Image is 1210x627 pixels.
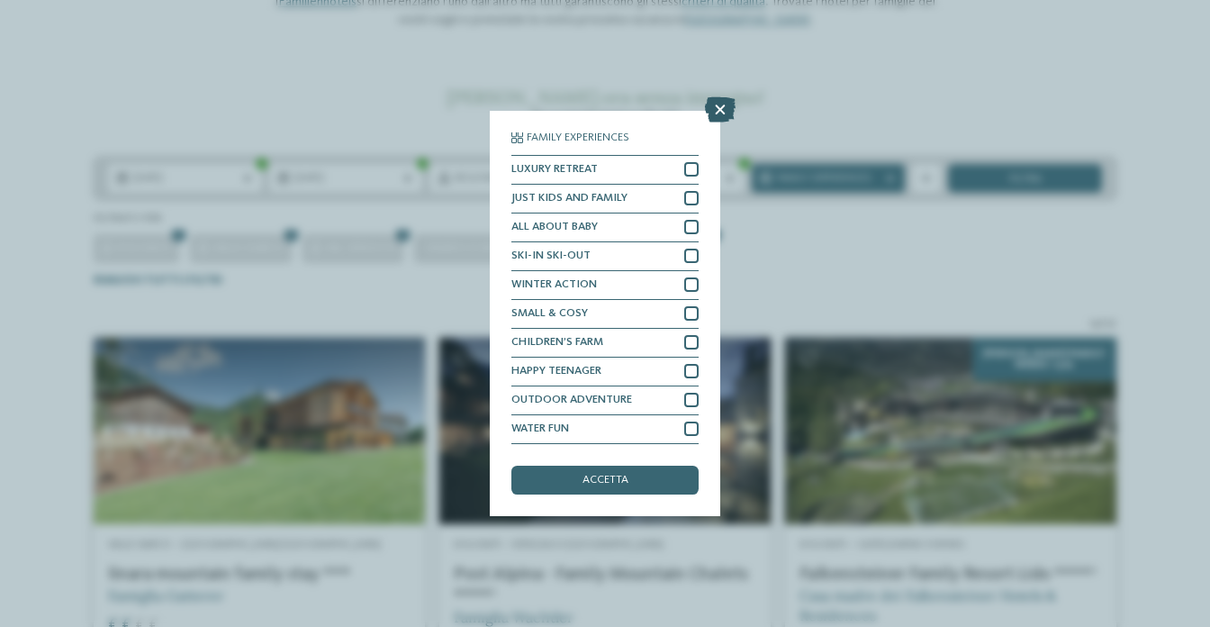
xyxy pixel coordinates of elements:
[511,423,569,435] span: WATER FUN
[511,222,598,233] span: ALL ABOUT BABY
[511,395,632,406] span: OUTDOOR ADVENTURE
[527,132,629,144] span: Family Experiences
[511,337,603,349] span: CHILDREN’S FARM
[511,308,588,320] span: SMALL & COSY
[511,279,597,291] span: WINTER ACTION
[511,250,591,262] span: SKI-IN SKI-OUT
[511,366,601,377] span: HAPPY TEENAGER
[511,164,598,176] span: LUXURY RETREAT
[582,475,628,486] span: accetta
[511,193,628,204] span: JUST KIDS AND FAMILY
